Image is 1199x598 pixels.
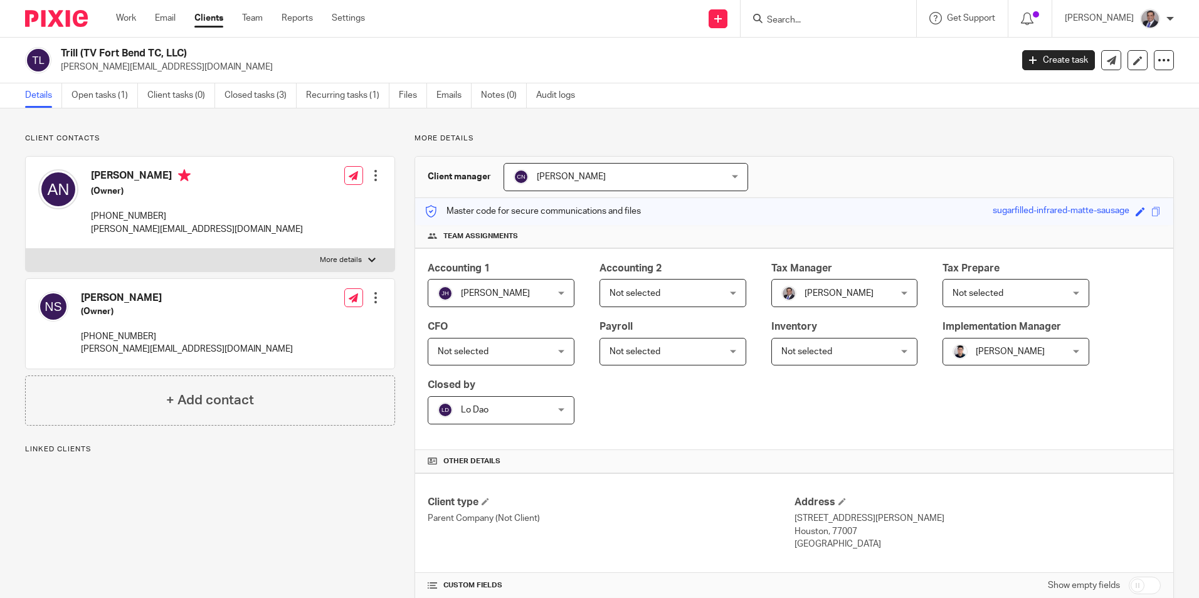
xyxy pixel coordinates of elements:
a: Notes (0) [481,83,527,108]
img: Pixie [25,10,88,27]
p: More details [320,255,362,265]
img: thumbnail_IMG_0720.jpg [1140,9,1160,29]
span: Payroll [599,322,633,332]
span: CFO [428,322,448,332]
p: [PERSON_NAME][EMAIL_ADDRESS][DOMAIN_NAME] [81,343,293,355]
h2: Trill (TV Fort Bend TC, LLC) [61,47,815,60]
a: Client tasks (0) [147,83,215,108]
p: Client contacts [25,134,395,144]
span: Closed by [428,380,475,390]
span: Lo Dao [461,406,489,414]
span: Tax Manager [771,263,832,273]
span: Accounting 1 [428,263,490,273]
span: [PERSON_NAME] [537,172,606,181]
a: Settings [332,12,365,24]
p: [PHONE_NUMBER] [81,330,293,343]
img: svg%3E [438,286,453,301]
span: Not selected [610,347,660,356]
span: Other details [443,456,500,466]
p: [PERSON_NAME][EMAIL_ADDRESS][DOMAIN_NAME] [91,223,303,236]
a: Audit logs [536,83,584,108]
a: Details [25,83,62,108]
img: svg%3E [38,291,68,322]
label: Show empty fields [1048,579,1120,592]
span: [PERSON_NAME] [976,347,1045,356]
input: Search [766,15,879,26]
p: Houston, 77007 [795,525,1161,538]
p: [PERSON_NAME][EMAIL_ADDRESS][DOMAIN_NAME] [61,61,1003,73]
a: Clients [194,12,223,24]
h5: (Owner) [81,305,293,318]
img: thumbnail_IMG_0720.jpg [781,286,796,301]
p: [GEOGRAPHIC_DATA] [795,538,1161,550]
a: Create task [1022,50,1095,70]
span: Not selected [610,289,660,298]
h4: [PERSON_NAME] [81,291,293,305]
p: More details [415,134,1174,144]
span: Not selected [438,347,489,356]
p: Linked clients [25,444,395,454]
span: [PERSON_NAME] [805,289,874,298]
span: Team assignments [443,231,518,241]
h5: (Owner) [91,185,303,197]
span: Implementation Manager [943,322,1061,332]
img: svg%3E [438,402,453,417]
a: Closed tasks (3) [224,83,297,108]
a: Work [116,12,136,24]
span: Get Support [947,14,995,23]
a: Reports [282,12,313,24]
span: [PERSON_NAME] [461,289,530,298]
p: [STREET_ADDRESS][PERSON_NAME] [795,512,1161,525]
h4: + Add contact [166,391,254,410]
h4: [PERSON_NAME] [91,169,303,185]
img: svg%3E [25,47,51,73]
p: Parent Company (Not Client) [428,512,794,525]
p: Master code for secure communications and files [425,205,641,218]
span: Inventory [771,322,817,332]
i: Primary [178,169,191,182]
a: Email [155,12,176,24]
img: svg%3E [38,169,78,209]
a: Files [399,83,427,108]
span: Tax Prepare [943,263,1000,273]
span: Accounting 2 [599,263,662,273]
h4: CUSTOM FIELDS [428,580,794,590]
p: [PHONE_NUMBER] [91,210,303,223]
div: sugarfilled-infrared-matte-sausage [993,204,1129,219]
h4: Client type [428,496,794,509]
span: Not selected [781,347,832,356]
h4: Address [795,496,1161,509]
h3: Client manager [428,170,491,183]
a: Open tasks (1) [71,83,138,108]
a: Recurring tasks (1) [306,83,389,108]
img: svg%3E [514,169,529,184]
img: IMG_0272.png [953,344,968,359]
p: [PERSON_NAME] [1065,12,1134,24]
a: Team [242,12,263,24]
span: Not selected [953,289,1003,298]
a: Emails [436,83,472,108]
